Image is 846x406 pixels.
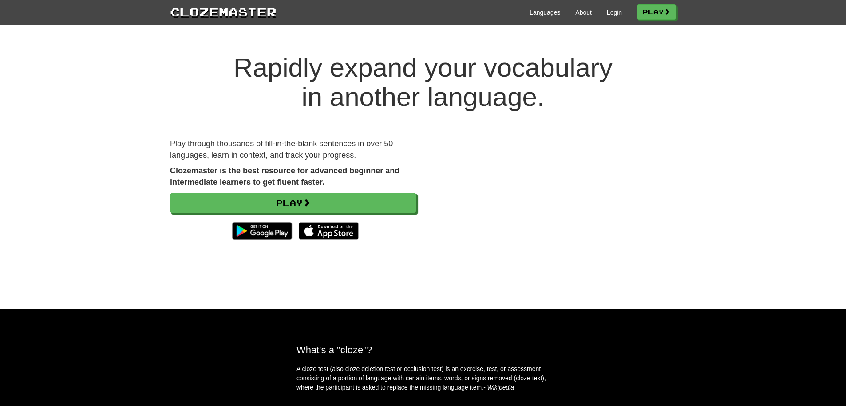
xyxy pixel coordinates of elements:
em: - Wikipedia [483,384,514,391]
a: Clozemaster [170,4,277,20]
strong: Clozemaster is the best resource for advanced beginner and intermediate learners to get fluent fa... [170,166,399,187]
img: Get it on Google Play [228,218,296,244]
a: Play [170,193,416,213]
a: Languages [530,8,560,17]
p: A cloze test (also cloze deletion test or occlusion test) is an exercise, test, or assessment con... [296,364,550,392]
h2: What's a "cloze"? [296,344,550,355]
a: About [575,8,592,17]
a: Play [637,4,676,20]
a: Login [607,8,622,17]
img: Download_on_the_App_Store_Badge_US-UK_135x40-25178aeef6eb6b83b96f5f2d004eda3bffbb37122de64afbaef7... [299,222,359,240]
p: Play through thousands of fill-in-the-blank sentences in over 50 languages, learn in context, and... [170,138,416,161]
